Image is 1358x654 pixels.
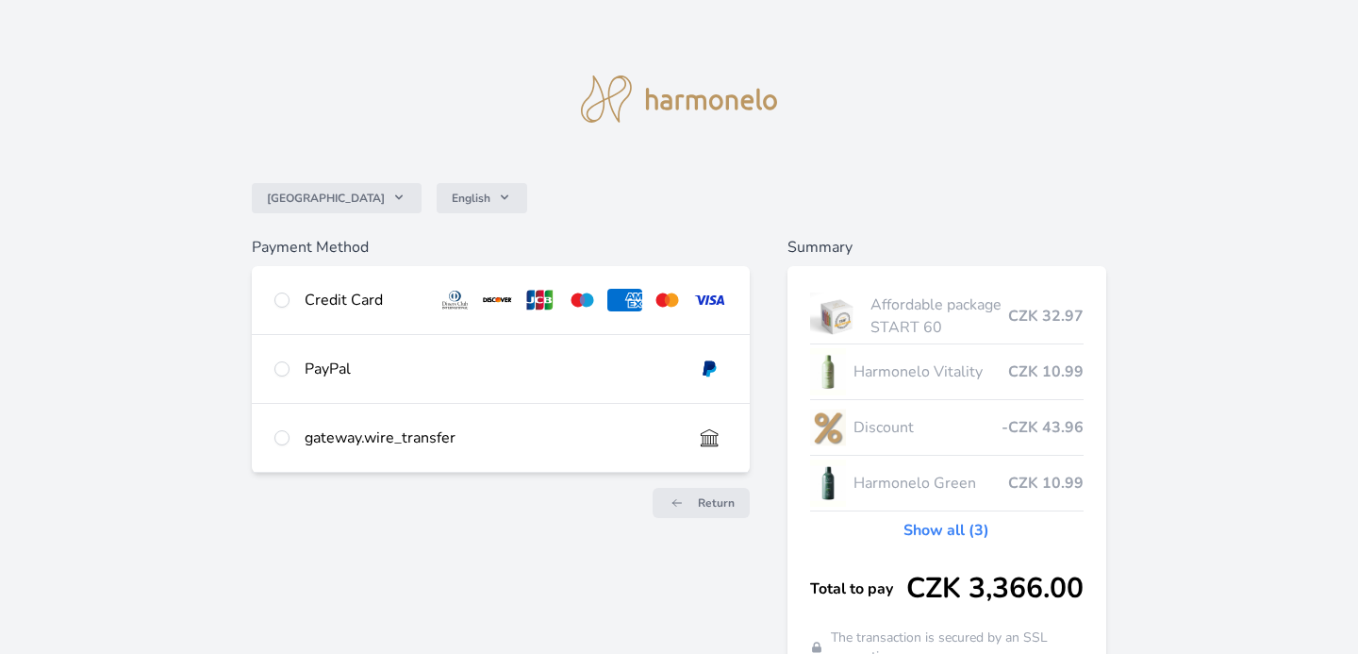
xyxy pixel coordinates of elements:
[810,460,846,507] img: CLEAN_GREEN_se_stinem_x-lo.jpg
[305,358,677,380] div: PayPal
[853,416,1002,439] span: Discount
[810,404,846,451] img: discount-lo.png
[692,358,727,380] img: paypal.svg
[906,572,1084,606] span: CZK 3,366.00
[810,293,864,340] img: start.jpg
[903,519,989,542] a: Show all (3)
[692,289,727,311] img: visa.svg
[653,488,750,518] a: Return
[787,236,1107,259] h6: Summary
[870,293,1008,339] span: Affordable package START 60
[810,348,846,395] img: CLEAN_VITALITY_se_stinem_x-lo.jpg
[267,191,385,206] span: [GEOGRAPHIC_DATA]
[1008,361,1084,383] span: CZK 10.99
[1002,416,1084,439] span: -CZK 43.96
[480,289,515,311] img: discover.svg
[607,289,642,311] img: amex.svg
[698,495,735,511] span: Return
[1008,472,1084,495] span: CZK 10.99
[853,472,1009,495] span: Harmonelo Green
[650,289,685,311] img: mc.svg
[1008,305,1084,327] span: CZK 32.97
[853,361,1009,383] span: Harmonelo Vitality
[452,191,490,206] span: English
[252,183,422,213] button: [GEOGRAPHIC_DATA]
[252,236,750,259] h6: Payment Method
[565,289,600,311] img: maestro.svg
[305,427,677,449] div: gateway.wire_transfer
[305,289,423,311] div: Credit Card
[810,578,907,600] span: Total to pay
[522,289,557,311] img: jcb.svg
[692,427,727,449] img: bankTransfer_IBAN.svg
[437,183,527,213] button: English
[581,75,777,123] img: logo.svg
[438,289,472,311] img: diners.svg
